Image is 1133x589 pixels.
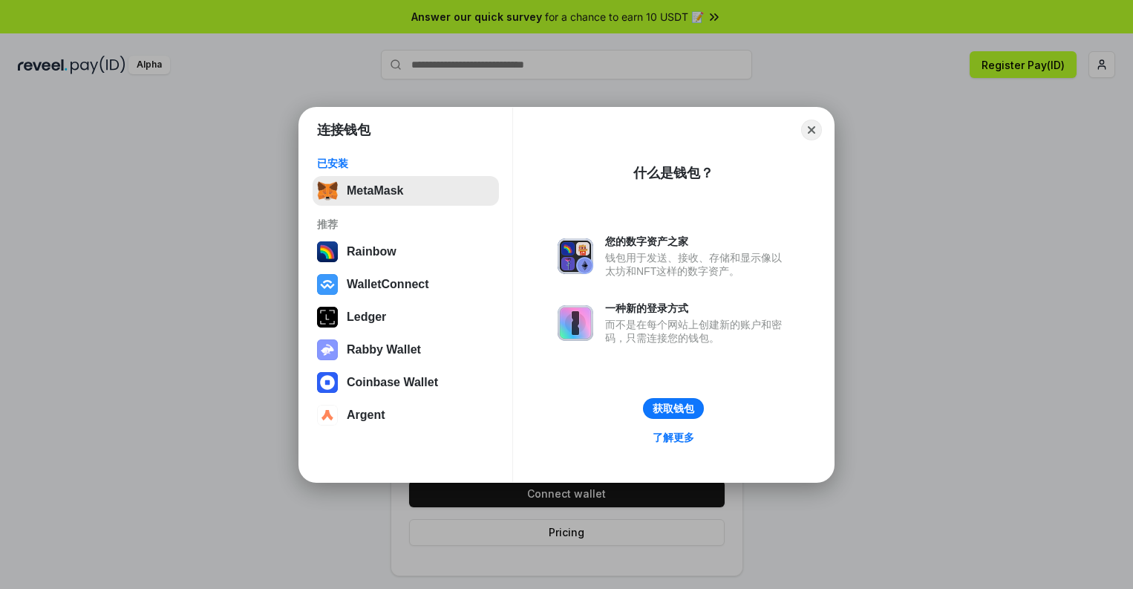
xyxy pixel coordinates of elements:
img: svg+xml,%3Csvg%20fill%3D%22none%22%20height%3D%2233%22%20viewBox%3D%220%200%2035%2033%22%20width%... [317,180,338,201]
img: svg+xml,%3Csvg%20width%3D%2228%22%20height%3D%2228%22%20viewBox%3D%220%200%2028%2028%22%20fill%3D... [317,274,338,295]
img: svg+xml,%3Csvg%20xmlns%3D%22http%3A%2F%2Fwww.w3.org%2F2000%2Fsvg%22%20fill%3D%22none%22%20viewBox... [558,238,593,274]
button: Coinbase Wallet [313,368,499,397]
div: Rabby Wallet [347,343,421,357]
div: Ledger [347,310,386,324]
button: MetaMask [313,176,499,206]
div: Argent [347,409,385,422]
button: Close [801,120,822,140]
div: 一种新的登录方式 [605,302,789,315]
div: WalletConnect [347,278,429,291]
div: 推荐 [317,218,494,231]
div: Coinbase Wallet [347,376,438,389]
button: Rabby Wallet [313,335,499,365]
div: 钱包用于发送、接收、存储和显示像以太坊和NFT这样的数字资产。 [605,251,789,278]
div: 您的数字资产之家 [605,235,789,248]
img: svg+xml,%3Csvg%20xmlns%3D%22http%3A%2F%2Fwww.w3.org%2F2000%2Fsvg%22%20width%3D%2228%22%20height%3... [317,307,338,328]
div: 而不是在每个网站上创建新的账户和密码，只需连接您的钱包。 [605,318,789,345]
button: Argent [313,400,499,430]
button: Ledger [313,302,499,332]
div: 获取钱包 [653,402,694,415]
div: MetaMask [347,184,403,198]
div: 已安装 [317,157,494,170]
button: Rainbow [313,237,499,267]
img: svg+xml,%3Csvg%20width%3D%22120%22%20height%3D%22120%22%20viewBox%3D%220%200%20120%20120%22%20fil... [317,241,338,262]
img: svg+xml,%3Csvg%20xmlns%3D%22http%3A%2F%2Fwww.w3.org%2F2000%2Fsvg%22%20fill%3D%22none%22%20viewBox... [558,305,593,341]
img: svg+xml,%3Csvg%20xmlns%3D%22http%3A%2F%2Fwww.w3.org%2F2000%2Fsvg%22%20fill%3D%22none%22%20viewBox... [317,339,338,360]
h1: 连接钱包 [317,121,370,139]
div: 什么是钱包？ [633,164,714,182]
img: svg+xml,%3Csvg%20width%3D%2228%22%20height%3D%2228%22%20viewBox%3D%220%200%2028%2028%22%20fill%3D... [317,372,338,393]
button: 获取钱包 [643,398,704,419]
a: 了解更多 [644,428,703,447]
div: 了解更多 [653,431,694,444]
div: Rainbow [347,245,396,258]
button: WalletConnect [313,270,499,299]
img: svg+xml,%3Csvg%20width%3D%2228%22%20height%3D%2228%22%20viewBox%3D%220%200%2028%2028%22%20fill%3D... [317,405,338,426]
